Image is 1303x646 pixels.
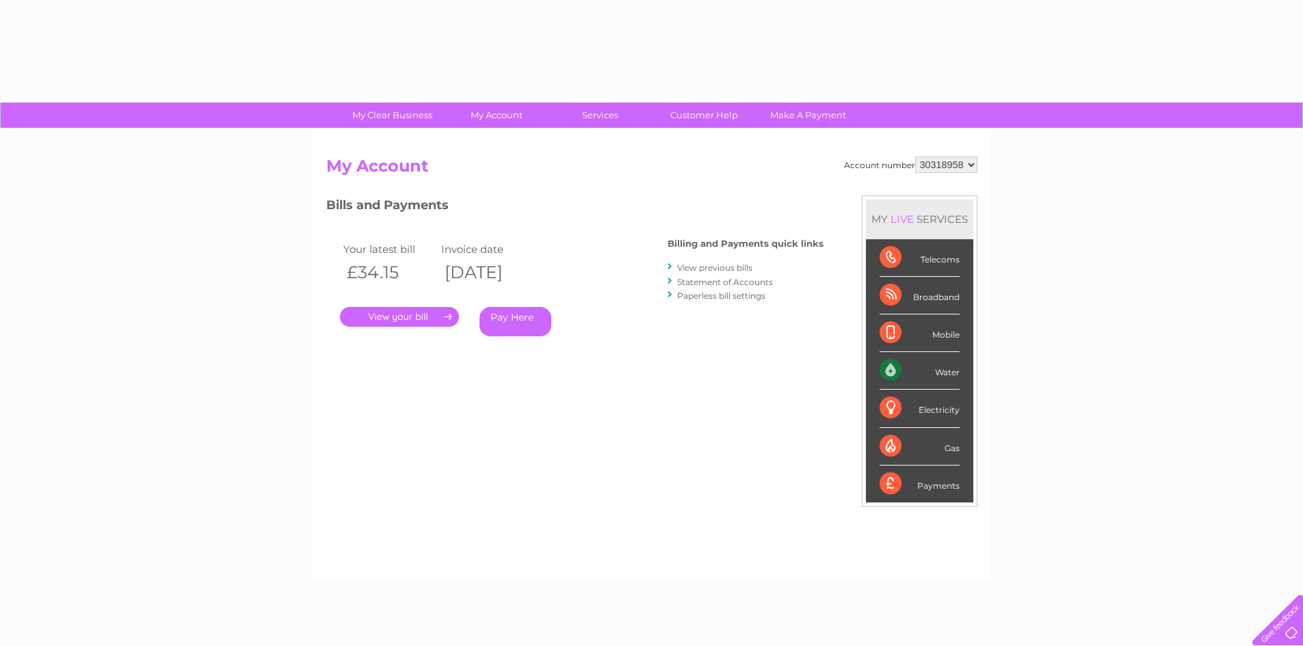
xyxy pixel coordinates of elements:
[880,428,960,466] div: Gas
[479,307,551,336] a: Pay Here
[326,196,824,219] h3: Bills and Payments
[438,240,536,258] td: Invoice date
[326,157,977,183] h2: My Account
[336,103,449,128] a: My Clear Business
[544,103,657,128] a: Services
[340,307,459,327] a: .
[668,239,824,249] h4: Billing and Payments quick links
[880,352,960,390] div: Water
[440,103,553,128] a: My Account
[340,258,438,286] th: £34.15
[866,200,973,239] div: MY SERVICES
[648,103,761,128] a: Customer Help
[677,291,765,301] a: Paperless bill settings
[888,213,917,226] div: LIVE
[880,314,960,352] div: Mobile
[880,466,960,502] div: Payments
[340,240,438,258] td: Your latest bill
[880,277,960,314] div: Broadband
[752,103,865,128] a: Make A Payment
[438,258,536,286] th: [DATE]
[677,263,752,273] a: View previous bills
[880,239,960,277] div: Telecoms
[844,157,977,173] div: Account number
[677,277,773,287] a: Statement of Accounts
[880,390,960,427] div: Electricity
